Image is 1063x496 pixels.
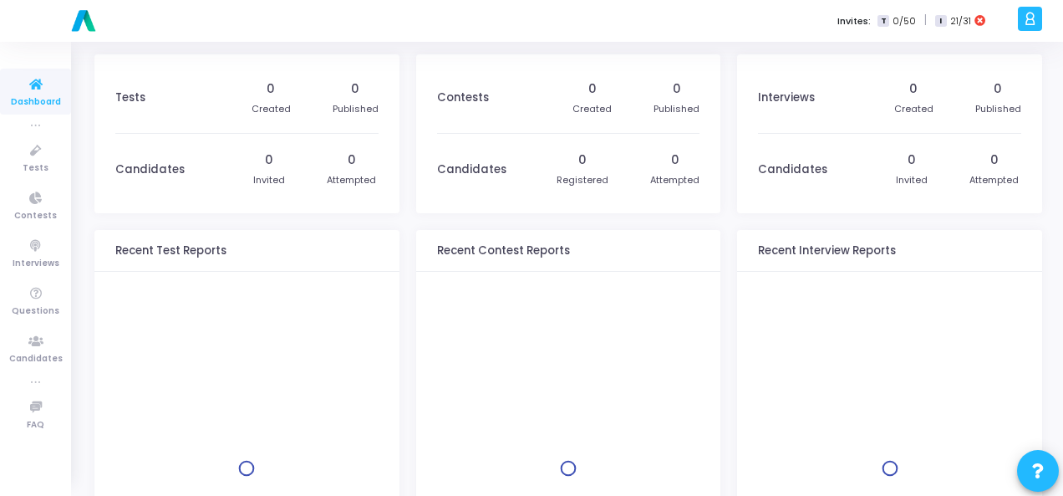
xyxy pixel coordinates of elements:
div: Created [572,102,612,116]
div: Attempted [969,173,1019,187]
div: Invited [896,173,928,187]
span: Candidates [9,352,63,366]
img: logo [67,4,100,38]
div: Attempted [327,173,376,187]
span: Dashboard [11,95,61,110]
span: Tests [23,161,48,176]
span: Contests [14,209,57,223]
div: Published [654,102,699,116]
div: 0 [908,151,916,169]
div: 0 [588,80,597,98]
h3: Candidates [758,163,827,176]
h3: Recent Interview Reports [758,244,896,258]
span: I [935,15,946,28]
h3: Recent Contest Reports [437,244,570,258]
span: 0/50 [893,14,916,28]
h3: Interviews [758,91,815,105]
span: T [877,15,888,28]
div: Attempted [650,173,699,187]
span: Questions [12,304,59,319]
div: Published [975,102,1021,116]
div: 0 [351,80,359,98]
div: 0 [671,151,679,169]
div: Published [333,102,379,116]
div: 0 [990,151,999,169]
span: 21/31 [950,14,971,28]
div: 0 [673,80,681,98]
h3: Contests [437,91,489,105]
h3: Recent Test Reports [115,244,226,258]
div: 0 [578,151,587,169]
div: 0 [267,80,275,98]
span: | [924,12,927,29]
div: Registered [557,173,608,187]
h3: Tests [115,91,145,105]
div: 0 [265,151,273,169]
h3: Candidates [115,163,185,176]
div: 0 [348,151,356,169]
label: Invites: [837,14,871,28]
div: Invited [253,173,285,187]
div: Created [894,102,933,116]
h3: Candidates [437,163,506,176]
span: Interviews [13,257,59,271]
div: 0 [994,80,1002,98]
span: FAQ [27,418,44,432]
div: 0 [909,80,918,98]
div: Created [252,102,291,116]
